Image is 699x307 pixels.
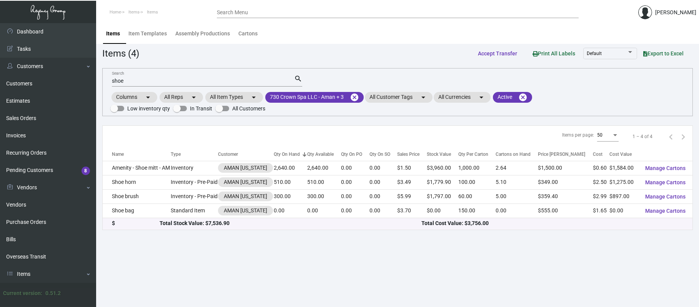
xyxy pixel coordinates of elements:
button: Export to Excel [637,47,690,60]
button: Accept Transfer [472,47,523,60]
div: Current version: [3,289,42,297]
td: 0.00 [341,189,369,204]
td: 0.00 [369,204,398,218]
div: Qty On Hand [274,151,307,158]
td: Inventory - Pre-Paid [171,189,218,204]
mat-icon: cancel [518,93,528,102]
div: Qty On PO [341,151,369,158]
div: Qty Available [307,151,341,158]
td: $1,797.00 [427,189,458,204]
mat-icon: arrow_drop_down [419,93,428,102]
mat-icon: search [294,74,302,83]
div: Qty On SO [369,151,398,158]
mat-chip: All Item Types [205,92,263,103]
td: 60.00 [458,189,496,204]
td: 0.00 [341,161,369,175]
span: 50 [597,132,602,138]
div: Cartons on Hand [496,151,538,158]
mat-chip: All Reps [160,92,203,103]
div: Qty On SO [369,151,390,158]
td: $1,275.00 [610,175,639,189]
div: Assembly Productions [175,30,230,38]
td: $5.99 [397,189,427,204]
div: Name [112,151,124,158]
span: Export to Excel [643,50,684,57]
td: $1.65 [593,204,609,218]
div: Sales Price [397,151,427,158]
mat-chip: All Currencies [434,92,491,103]
td: $0.60 [593,161,609,175]
td: 150.00 [458,204,496,218]
td: Inventory - Pre-Paid [171,175,218,189]
td: Inventory [171,161,218,175]
span: Items [147,10,158,15]
div: Name [112,151,171,158]
div: Item Templates [128,30,167,38]
div: AMAN [US_STATE] [224,192,267,200]
td: 0.00 [274,204,307,218]
div: $ [112,219,160,227]
td: 0.00 [307,204,341,218]
td: Shoe bag [103,204,171,218]
span: Accept Transfer [478,50,517,57]
div: Type [171,151,181,158]
span: Home [110,10,121,15]
div: Qty On PO [341,151,362,158]
div: Cost Value [610,151,632,158]
div: Cost [593,151,609,158]
div: 1 – 4 of 4 [632,133,652,140]
td: $897.00 [610,189,639,204]
mat-chip: Active [493,92,532,103]
div: Cost Value [610,151,639,158]
button: Manage Cartons [639,190,692,204]
div: Qty Per Carton [458,151,488,158]
td: $3.49 [397,175,427,189]
td: Standard Item [171,204,218,218]
div: Stock Value [427,151,451,158]
td: $1,500.00 [538,161,593,175]
div: Cartons on Hand [496,151,531,158]
button: Manage Cartons [639,204,692,218]
div: Qty Per Carton [458,151,496,158]
span: Manage Cartons [645,208,686,214]
div: Price [PERSON_NAME] [538,151,593,158]
span: Low inventory qty [127,104,170,113]
mat-chip: Columns [112,92,157,103]
div: Cartons [238,30,258,38]
span: Manage Cartons [645,179,686,185]
mat-icon: arrow_drop_down [143,93,153,102]
td: 0.00 [341,204,369,218]
td: Amenity - Shoe mitt - AM [103,161,171,175]
td: 0.00 [369,161,398,175]
div: Cost [593,151,602,158]
div: Qty Available [307,151,334,158]
span: Manage Cartons [645,194,686,200]
td: $2.99 [593,189,609,204]
td: 510.00 [274,175,307,189]
button: Previous page [665,130,677,143]
td: 100.00 [458,175,496,189]
td: 1,000.00 [458,161,496,175]
td: $1,584.00 [610,161,639,175]
div: Items (4) [102,47,139,60]
div: AMAN [US_STATE] [224,178,267,186]
td: Shoe brush [103,189,171,204]
td: $3,960.00 [427,161,458,175]
td: $349.00 [538,175,593,189]
th: Customer [218,147,274,161]
td: 0.00 [369,175,398,189]
span: Default [587,51,602,56]
td: 2.64 [496,161,538,175]
mat-icon: arrow_drop_down [189,93,198,102]
div: Price [PERSON_NAME] [538,151,585,158]
div: AMAN [US_STATE] [224,207,267,215]
td: 510.00 [307,175,341,189]
div: Items [106,30,120,38]
span: In Transit [190,104,212,113]
button: Next page [677,130,689,143]
button: Manage Cartons [639,161,692,175]
mat-chip: All Customer Tags [365,92,433,103]
mat-select: Items per page: [597,133,619,138]
span: Items [128,10,140,15]
td: 5.10 [496,175,538,189]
